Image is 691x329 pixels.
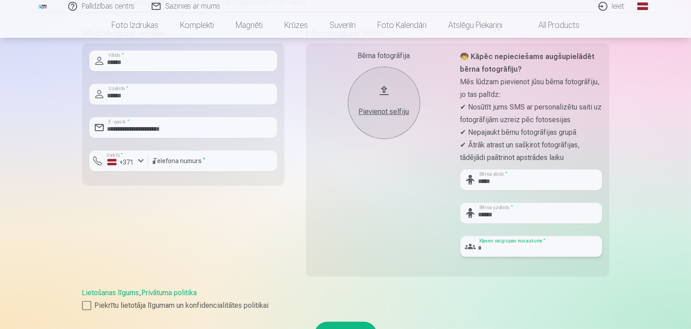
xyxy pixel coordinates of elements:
a: Foto kalendāri [366,13,437,38]
button: Pievienot selfiju [348,67,420,139]
a: Suvenīri [319,13,366,38]
div: Pievienot selfiju [357,106,411,117]
a: Krūzes [274,13,319,38]
a: Foto izdrukas [101,13,169,38]
button: Valsts*+371 [89,151,148,171]
p: ✔ Nosūtīt jums SMS ar personalizētu saiti uz fotogrāfijām uzreiz pēc fotosesijas [460,101,602,126]
div: , [82,288,609,311]
p: ✔ Ātrāk atrast un sašķirot fotogrāfijas, tādējādi paātrinot apstrādes laiku [460,139,602,164]
label: Piekrītu lietotāja līgumam un konfidencialitātes politikai [82,300,609,311]
p: ✔ Nepajaukt bērnu fotogrāfijas grupā [460,126,602,139]
img: /fa1 [38,4,48,9]
a: Lietošanas līgums [82,288,139,297]
a: Privātuma politika [142,288,197,297]
strong: 🧒 Kāpēc nepieciešams augšupielādēt bērna fotogrāfiju? [460,52,595,73]
a: Komplekti [169,13,225,38]
a: All products [513,13,590,38]
a: Magnēti [225,13,274,38]
a: Atslēgu piekariņi [437,13,513,38]
div: +371 [107,158,134,167]
p: Mēs lūdzam pievienot jūsu bērna fotogrāfiju, jo tas palīdz: [460,76,602,101]
div: Bērna fotogrāfija [313,50,455,61]
label: Valsts [104,152,126,159]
